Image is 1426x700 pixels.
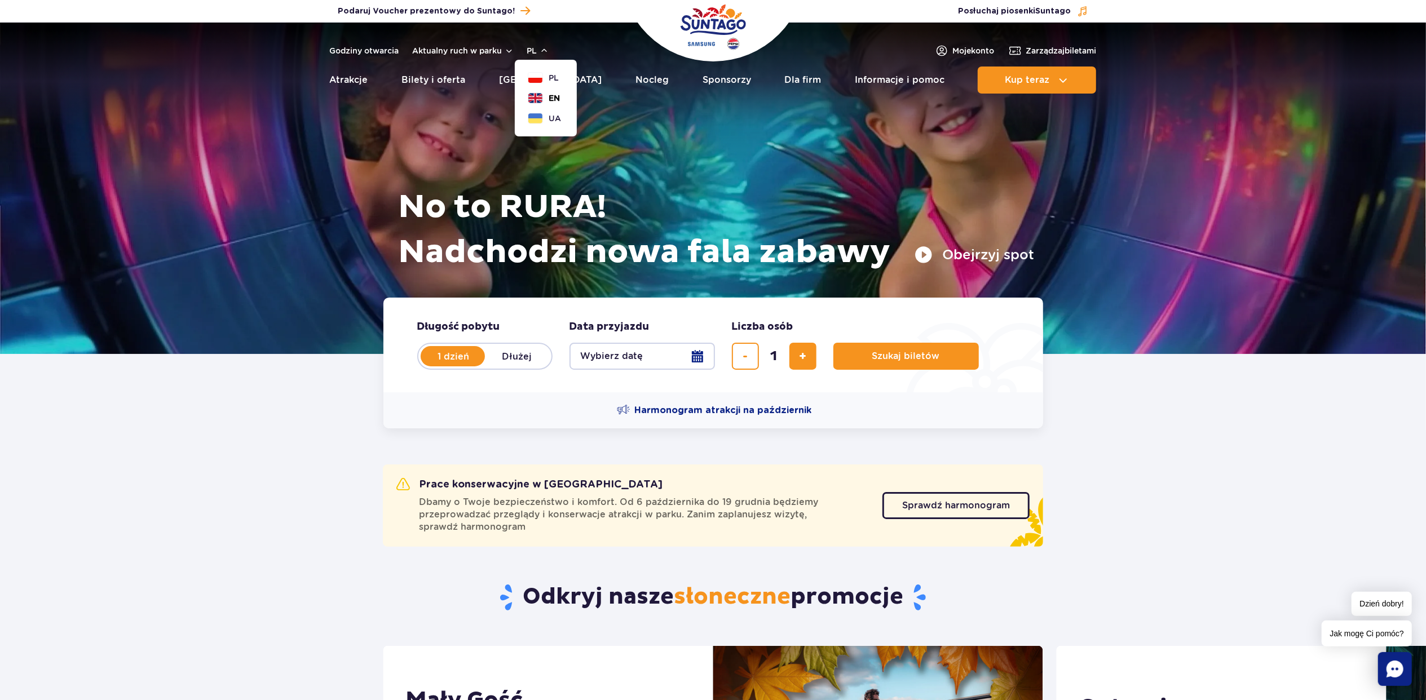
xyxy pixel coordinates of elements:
span: Podaruj Voucher prezentowy do Suntago! [338,6,515,17]
button: PL [528,72,559,83]
span: Dzień dobry! [1352,592,1412,616]
a: Informacje i pomoc [855,67,944,94]
a: [GEOGRAPHIC_DATA] [499,67,602,94]
a: Sponsorzy [703,67,751,94]
a: Atrakcje [330,67,368,94]
button: Wybierz datę [569,343,715,370]
a: Bilety i oferta [401,67,465,94]
span: Suntago [1036,7,1071,15]
form: Planowanie wizyty w Park of Poland [383,298,1043,392]
button: EN [528,92,560,104]
button: UA [528,113,562,124]
span: Kup teraz [1005,75,1049,85]
h1: No to RURA! Nadchodzi nowa fala zabawy [399,185,1035,275]
span: Szukaj biletów [872,351,940,361]
span: UA [549,113,562,124]
a: Godziny otwarcia [330,45,399,56]
span: słoneczne [674,583,791,611]
label: Dłużej [485,344,549,368]
span: PL [549,72,559,83]
button: Obejrzyj spot [915,246,1035,264]
a: Zarządzajbiletami [1008,44,1097,57]
input: liczba biletów [761,343,788,370]
span: EN [549,92,560,104]
span: Sprawdź harmonogram [902,501,1010,510]
span: Jak mogę Ci pomóc? [1322,621,1412,646]
dialog: Dialog wyboru języka [515,60,577,136]
span: Dbamy o Twoje bezpieczeństwo i komfort. Od 6 października do 19 grudnia będziemy przeprowadzać pr... [419,496,869,533]
a: Nocleg [635,67,669,94]
button: pl [527,45,549,56]
button: dodaj bilet [789,343,816,370]
button: Kup teraz [978,67,1096,94]
a: Harmonogram atrakcji na październik [617,404,812,417]
a: Podaruj Voucher prezentowy do Suntago! [338,3,531,19]
label: 1 dzień [422,344,486,368]
span: Posłuchaj piosenki [959,6,1071,17]
span: Liczba osób [732,320,793,334]
button: usuń bilet [732,343,759,370]
a: Mojekonto [935,44,995,57]
button: Aktualny ruch w parku [413,46,514,55]
span: Harmonogram atrakcji na październik [635,404,812,417]
span: Moje konto [953,45,995,56]
button: Posłuchaj piosenkiSuntago [959,6,1088,17]
h2: Prace konserwacyjne w [GEOGRAPHIC_DATA] [396,478,663,491]
a: Dla firm [784,67,821,94]
button: Szukaj biletów [833,343,979,370]
span: Data przyjazdu [569,320,650,334]
span: Długość pobytu [417,320,500,334]
span: Zarządzaj biletami [1026,45,1097,56]
h2: Odkryj nasze promocje [383,583,1043,612]
a: Sprawdź harmonogram [882,492,1030,519]
div: Chat [1378,652,1412,686]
